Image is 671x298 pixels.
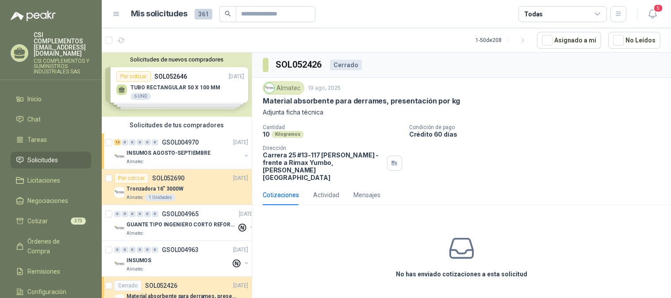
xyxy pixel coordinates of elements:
span: search [225,11,231,17]
a: Por cotizarSOL052690[DATE] Company LogoTronzadora 16” 3000WAlmatec1 Unidades [102,169,252,205]
img: Company Logo [114,187,125,198]
div: 0 [122,247,128,253]
h3: No has enviado cotizaciones a esta solicitud [396,269,527,279]
div: Solicitudes de tus compradores [102,117,252,134]
div: 13 [114,139,121,145]
span: Inicio [27,94,42,104]
p: GSOL004963 [162,247,199,253]
div: 0 [144,247,151,253]
button: Solicitudes de nuevos compradores [105,56,248,63]
p: Almatec [127,266,143,273]
p: Material absorbente para derrames, presentación por kg [263,96,460,106]
p: Dirección [263,145,383,151]
img: Company Logo [114,151,125,162]
div: Cerrado [114,280,142,291]
div: Kilogramos [272,131,304,138]
p: [DATE] [233,138,248,147]
a: Cotizar373 [11,213,91,229]
img: Logo peakr [11,11,56,21]
a: Chat [11,111,91,128]
div: 0 [122,211,128,217]
div: 0 [129,247,136,253]
p: 10 [263,130,270,138]
p: GSOL004970 [162,139,199,145]
div: 0 [137,211,143,217]
div: Por cotizar [114,173,149,183]
span: Licitaciones [27,176,60,185]
div: 0 [144,211,151,217]
p: Condición de pago [409,124,667,130]
p: [DATE] [239,210,254,218]
a: Tareas [11,131,91,148]
p: Adjunta ficha técnica [263,107,660,117]
p: Almatec [127,158,143,165]
div: Almatec [263,81,304,95]
p: Almatec [127,230,143,237]
div: Todas [524,9,543,19]
a: Órdenes de Compra [11,233,91,260]
p: [DATE] [233,246,248,254]
p: CSI COMPLEMENTOS Y SUMINISTROS INDUSTRIALES SAS [34,58,91,74]
p: Almatec [127,194,143,201]
span: Chat [27,115,41,124]
a: 0 0 0 0 0 0 GSOL004963[DATE] Company LogoINSUMOSAlmatec [114,245,250,273]
span: 5 [653,4,663,12]
p: 19 ago, 2025 [308,84,341,92]
img: Company Logo [265,83,274,93]
span: 361 [195,9,212,19]
div: 0 [129,139,136,145]
p: SOL052426 [145,283,177,289]
div: 0 [114,211,121,217]
span: Configuración [27,287,66,297]
a: 13 0 0 0 0 0 GSOL004970[DATE] Company LogoINSUMOS AGOSTO-SEPTIEMBREAlmatec [114,137,250,165]
span: Solicitudes [27,155,58,165]
p: Cantidad [263,124,402,130]
p: INSUMOS [127,256,151,265]
div: 0 [137,139,143,145]
a: Solicitudes [11,152,91,168]
p: Tronzadora 16” 3000W [127,185,184,193]
p: GSOL004965 [162,211,199,217]
p: SOL052690 [152,175,184,181]
p: [DATE] [233,174,248,183]
div: Cotizaciones [263,190,299,200]
span: Remisiones [27,267,60,276]
div: Solicitudes de nuevos compradoresPor cotizarSOL052646[DATE] TUBO RECTANGULAR 50 X 100 MM6 UNDPor ... [102,53,252,117]
div: 0 [137,247,143,253]
span: Cotizar [27,216,48,226]
img: Company Logo [114,223,125,233]
div: 0 [152,247,158,253]
div: 0 [152,139,158,145]
div: Mensajes [353,190,380,200]
h3: SOL052426 [276,58,323,72]
span: Órdenes de Compra [27,237,83,256]
p: GUANTE TIPO INGENIERO CORTO REFORZADO [127,221,237,229]
a: 0 0 0 0 0 0 GSOL004965[DATE] Company LogoGUANTE TIPO INGENIERO CORTO REFORZADOAlmatec [114,209,256,237]
span: 373 [71,218,86,225]
a: Remisiones [11,263,91,280]
div: 1 - 50 de 208 [475,33,530,47]
div: 1 Unidades [145,194,176,201]
p: [DATE] [233,282,248,290]
div: Actividad [313,190,339,200]
p: INSUMOS AGOSTO-SEPTIEMBRE [127,149,211,157]
div: 0 [129,211,136,217]
p: CSI COMPLEMENTOS [EMAIL_ADDRESS][DOMAIN_NAME] [34,32,91,57]
div: 0 [122,139,128,145]
span: Negociaciones [27,196,68,206]
a: Negociaciones [11,192,91,209]
div: 0 [144,139,151,145]
a: Inicio [11,91,91,107]
img: Company Logo [114,259,125,269]
a: Licitaciones [11,172,91,189]
div: 0 [152,211,158,217]
div: 0 [114,247,121,253]
div: Cerrado [330,60,362,70]
h1: Mis solicitudes [131,8,188,20]
span: Tareas [27,135,47,145]
button: Asignado a mi [537,32,601,49]
p: Crédito 60 días [409,130,667,138]
p: Carrera 25 #13-117 [PERSON_NAME] - frente a Rimax Yumbo , [PERSON_NAME][GEOGRAPHIC_DATA] [263,151,383,181]
button: 5 [644,6,660,22]
button: No Leídos [608,32,660,49]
